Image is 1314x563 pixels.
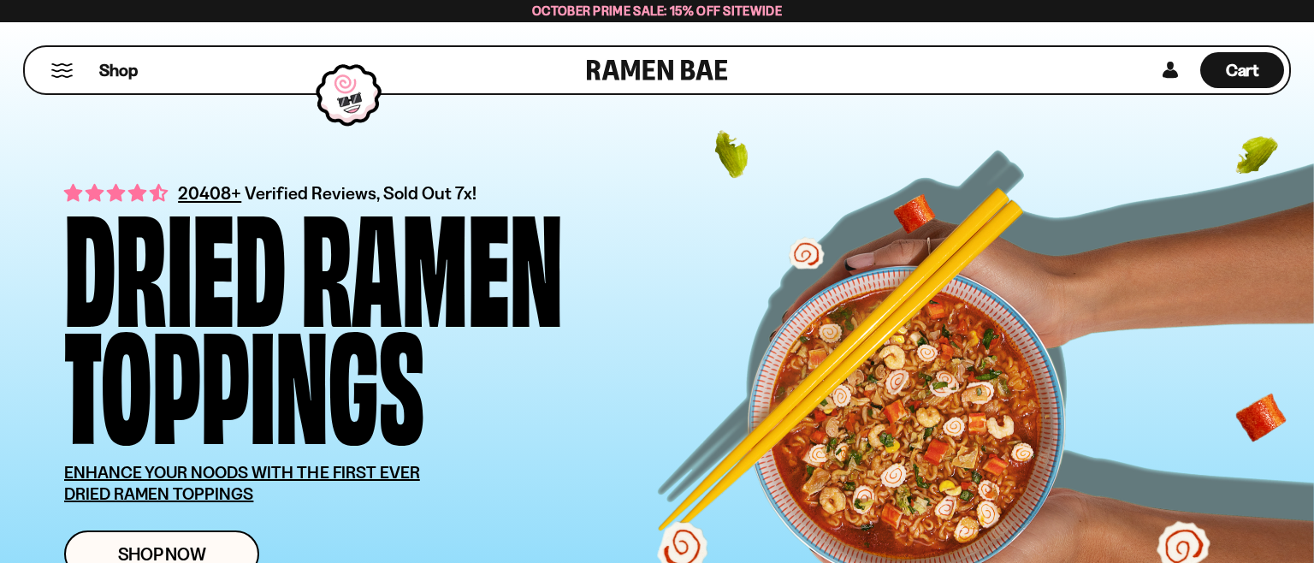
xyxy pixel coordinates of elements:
[1226,60,1259,80] span: Cart
[118,545,206,563] span: Shop Now
[64,202,286,319] div: Dried
[50,63,74,78] button: Mobile Menu Trigger
[99,59,138,82] span: Shop
[99,52,138,88] a: Shop
[64,319,424,436] div: Toppings
[1200,47,1284,93] div: Cart
[301,202,563,319] div: Ramen
[532,3,782,19] span: October Prime Sale: 15% off Sitewide
[64,462,420,504] u: ENHANCE YOUR NOODS WITH THE FIRST EVER DRIED RAMEN TOPPINGS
